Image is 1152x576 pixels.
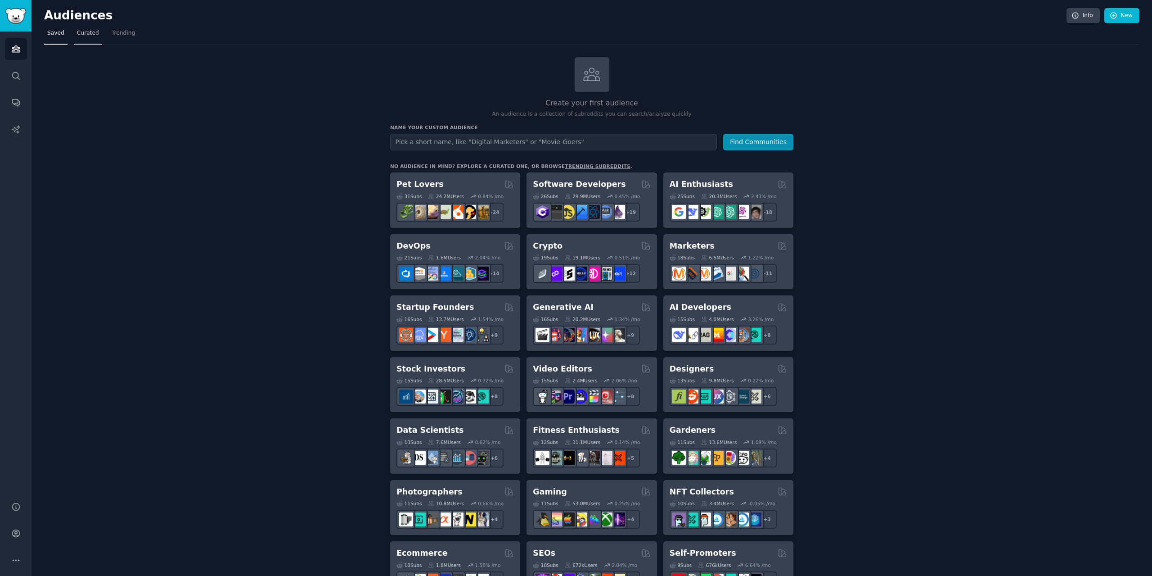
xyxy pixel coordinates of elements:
div: + 6 [485,449,504,467]
img: OpenSeaNFT [710,513,724,526]
div: 0.22 % /mo [748,377,774,384]
img: macgaming [561,513,575,526]
img: ArtificalIntelligence [747,205,761,219]
img: aivideo [535,328,549,342]
img: defiblockchain [586,267,600,281]
div: 19.1M Users [565,254,600,261]
h2: Audiences [44,9,1066,23]
img: data [475,451,489,465]
div: 15 Sub s [670,316,695,322]
div: 13 Sub s [670,377,695,384]
div: 0.62 % /mo [475,439,501,445]
img: dogbreed [475,205,489,219]
div: 11 Sub s [533,500,558,507]
img: succulents [684,451,698,465]
div: 1.58 % /mo [475,562,501,568]
input: Pick a short name, like "Digital Marketers" or "Movie-Goers" [390,134,717,150]
a: New [1104,8,1139,23]
img: editors [548,390,562,404]
img: GYM [535,451,549,465]
div: 11 Sub s [396,500,422,507]
img: Rag [697,328,711,342]
img: googleads [722,267,736,281]
h2: Crypto [533,240,562,252]
img: GymMotivation [548,451,562,465]
div: 0.45 % /mo [615,193,640,200]
img: UrbanGardening [735,451,749,465]
h2: DevOps [396,240,431,252]
img: azuredevops [399,267,413,281]
div: 10.8M Users [428,500,463,507]
img: indiehackers [450,328,463,342]
img: chatgpt_promptDesign [710,205,724,219]
h2: Startup Founders [396,302,474,313]
div: 7.6M Users [428,439,461,445]
div: 1.6M Users [428,254,461,261]
h2: Marketers [670,240,715,252]
div: 2.04 % /mo [475,254,501,261]
img: GamerPals [573,513,587,526]
div: + 11 [758,264,777,283]
div: 28.5M Users [428,377,463,384]
p: An audience is a collection of subreddits you can search/analyze quickly [390,110,793,118]
img: flowers [722,451,736,465]
img: personaltraining [611,451,625,465]
img: reactnative [586,205,600,219]
img: CryptoNews [598,267,612,281]
div: 13 Sub s [396,439,422,445]
div: 2.04 % /mo [612,562,637,568]
img: AskMarketing [697,267,711,281]
img: analog [399,513,413,526]
img: content_marketing [672,267,686,281]
img: datasets [462,451,476,465]
img: learndesign [735,390,749,404]
div: 0.72 % /mo [478,377,504,384]
div: 9 Sub s [670,562,692,568]
h2: Generative AI [533,302,594,313]
img: startup [424,328,438,342]
img: starryai [598,328,612,342]
img: AIDevelopersSociety [747,328,761,342]
img: ValueInvesting [412,390,426,404]
img: AnalogCommunity [424,513,438,526]
div: 0.66 % /mo [478,500,504,507]
div: 29.9M Users [565,193,600,200]
a: Trending [108,26,138,45]
img: UXDesign [710,390,724,404]
h2: SEOs [533,548,555,559]
div: 12 Sub s [533,439,558,445]
img: statistics [424,451,438,465]
div: + 5 [621,449,640,467]
img: dataengineering [437,451,451,465]
img: UI_Design [697,390,711,404]
div: 31.1M Users [565,439,600,445]
img: ethfinance [535,267,549,281]
img: sdforall [573,328,587,342]
h2: Self-Promoters [670,548,736,559]
div: 1.8M Users [428,562,461,568]
div: 16 Sub s [533,316,558,322]
img: gamers [586,513,600,526]
div: 11 Sub s [670,439,695,445]
h2: Designers [670,363,714,375]
img: NFTmarket [697,513,711,526]
img: VideoEditors [573,390,587,404]
h2: Stock Investors [396,363,465,375]
img: leopardgeckos [424,205,438,219]
img: technicalanalysis [475,390,489,404]
div: + 24 [485,203,504,222]
img: herpetology [399,205,413,219]
img: XboxGamers [598,513,612,526]
div: 24.2M Users [428,193,463,200]
img: cockatiel [450,205,463,219]
div: + 19 [621,203,640,222]
div: 16 Sub s [396,316,422,322]
img: CozyGamers [548,513,562,526]
div: 13.6M Users [701,439,737,445]
img: logodesign [684,390,698,404]
div: 0.14 % /mo [615,439,640,445]
h2: NFT Collectors [670,486,734,498]
img: WeddingPhotography [475,513,489,526]
img: deepdream [561,328,575,342]
img: ballpython [412,205,426,219]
